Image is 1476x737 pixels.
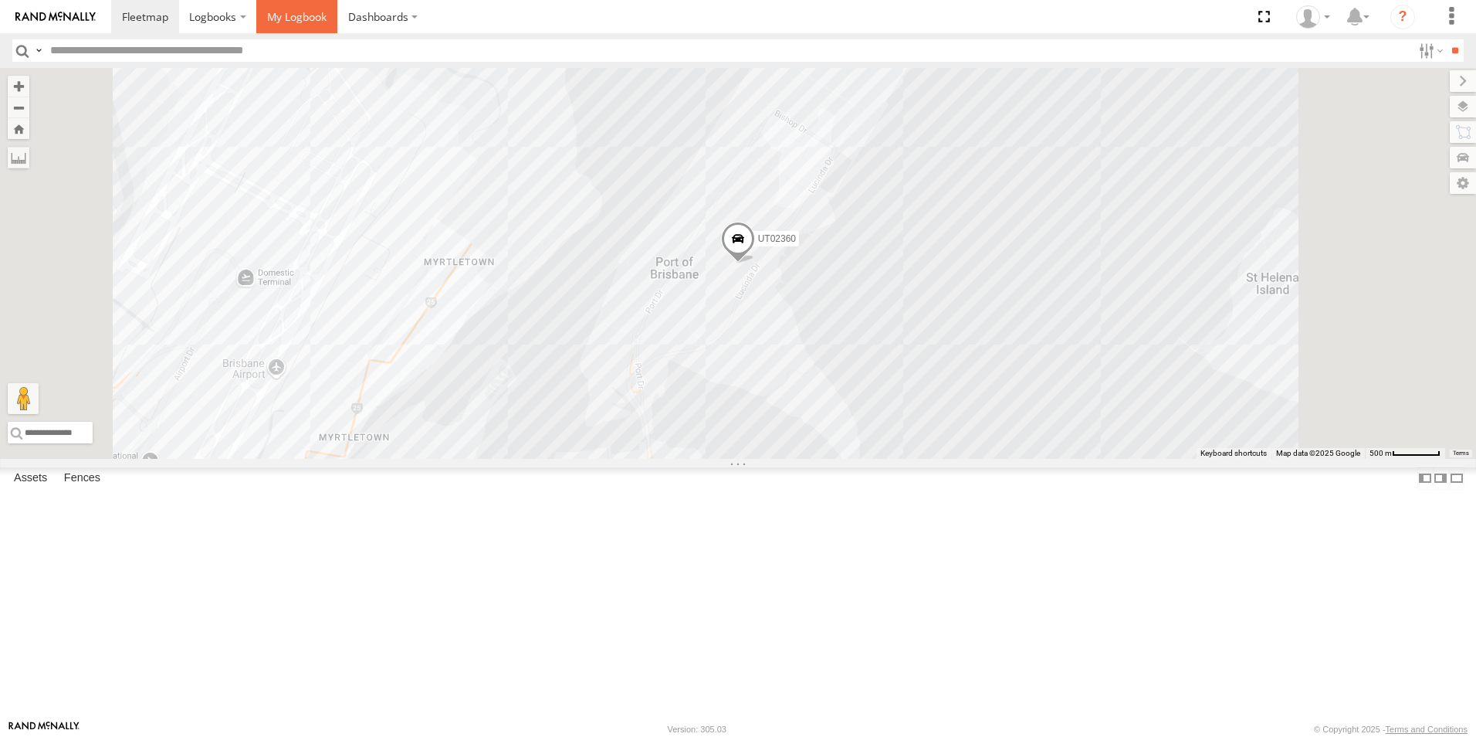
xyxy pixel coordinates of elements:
[8,118,29,139] button: Zoom Home
[1450,172,1476,194] label: Map Settings
[1453,450,1469,457] a: Terms
[32,39,45,62] label: Search Query
[1433,467,1448,490] label: Dock Summary Table to the Right
[1449,467,1464,490] label: Hide Summary Table
[668,725,726,734] div: Version: 305.03
[1291,5,1336,29] div: David Nguyen
[15,12,96,22] img: rand-logo.svg
[8,147,29,168] label: Measure
[8,97,29,118] button: Zoom out
[1386,725,1468,734] a: Terms and Conditions
[1369,449,1392,457] span: 500 m
[56,467,108,489] label: Fences
[1314,725,1468,734] div: © Copyright 2025 -
[8,76,29,97] button: Zoom in
[758,233,796,244] span: UT02360
[1413,39,1446,62] label: Search Filter Options
[1417,467,1433,490] label: Dock Summary Table to the Left
[6,467,55,489] label: Assets
[1200,448,1267,459] button: Keyboard shortcuts
[8,383,39,414] button: Drag Pegman onto the map to open Street View
[8,722,80,737] a: Visit our Website
[1276,449,1360,457] span: Map data ©2025 Google
[1390,5,1415,29] i: ?
[1365,448,1445,459] button: Map scale: 500 m per 59 pixels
